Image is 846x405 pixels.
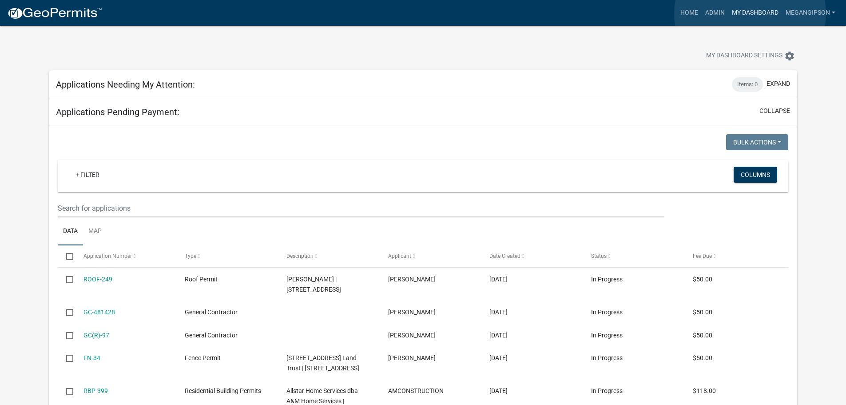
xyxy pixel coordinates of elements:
datatable-header-cell: Select [58,245,75,267]
span: Date Created [489,253,520,259]
span: In Progress [591,332,623,339]
a: + Filter [68,167,107,183]
a: Map [83,217,107,246]
span: Fee Due [693,253,712,259]
span: Type [185,253,196,259]
span: AMCONSTRUCTION [388,387,444,394]
span: Fence Permit [185,354,221,361]
span: Roof Permit [185,276,218,283]
span: Glen wagler [388,276,436,283]
button: Bulk Actions [726,134,788,150]
a: megangipson [782,4,839,21]
span: $50.00 [693,354,712,361]
span: $50.00 [693,309,712,316]
datatable-header-cell: Status [583,245,684,267]
datatable-header-cell: Applicant [380,245,481,267]
datatable-header-cell: Fee Due [684,245,786,267]
span: General Contractor [185,309,238,316]
a: GC-481428 [83,309,115,316]
span: Application Number [83,253,132,259]
span: General Contractor [185,332,238,339]
a: RBP-399 [83,387,108,394]
button: My Dashboard Settingssettings [699,47,802,64]
span: Carolyn Rand | 3915 WEST RIVER ROAD [286,276,341,293]
a: GC(R)-97 [83,332,109,339]
button: Columns [734,167,777,183]
datatable-header-cell: Type [176,245,278,267]
span: 09/12/2025 [489,332,508,339]
a: FN-34 [83,354,100,361]
i: settings [784,51,795,61]
datatable-header-cell: Date Created [481,245,583,267]
span: 2246 West State Road 18 Land Trust | 2246 W STATE ROAD 18 [286,354,359,372]
datatable-header-cell: Application Number [75,245,177,267]
span: Jean C Varga [388,332,436,339]
button: collapse [759,106,790,116]
button: expand [767,79,790,88]
h5: Applications Needing My Attention: [56,79,195,90]
span: Residential Building Permits [185,387,261,394]
input: Search for applications [58,199,664,217]
span: Autumn schaeffner [388,354,436,361]
a: Data [58,217,83,246]
h5: Applications Pending Payment: [56,107,179,117]
span: $50.00 [693,276,712,283]
span: In Progress [591,354,623,361]
span: Applicant [388,253,411,259]
span: In Progress [591,276,623,283]
datatable-header-cell: Description [278,245,380,267]
a: ROOF-249 [83,276,112,283]
a: Admin [702,4,728,21]
span: In Progress [591,309,623,316]
span: 08/26/2025 [489,354,508,361]
a: My Dashboard [728,4,782,21]
span: $118.00 [693,387,716,394]
a: Home [677,4,702,21]
span: Dustin Echard [388,309,436,316]
div: Items: 0 [732,77,763,92]
span: My Dashboard Settings [706,51,782,61]
span: In Progress [591,387,623,394]
span: Status [591,253,607,259]
span: 09/21/2025 [489,276,508,283]
span: $50.00 [693,332,712,339]
span: 03/17/2025 [489,387,508,394]
span: 09/20/2025 [489,309,508,316]
span: Description [286,253,314,259]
